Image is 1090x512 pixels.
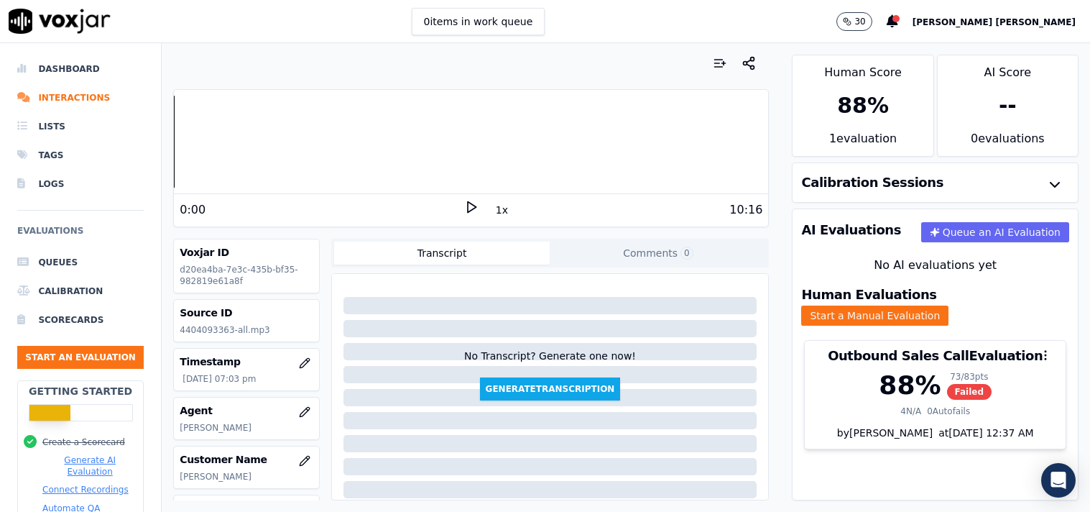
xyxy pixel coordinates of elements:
img: voxjar logo [9,9,111,34]
button: 30 [836,12,872,31]
div: 10:16 [729,201,762,219]
div: Open Intercom Messenger [1041,463,1076,498]
span: Failed [947,384,992,400]
a: Calibration [17,277,144,306]
a: Scorecards [17,306,144,334]
div: 4 N/A [900,406,921,417]
a: Logs [17,170,144,198]
p: [DATE] 07:03 pm [183,373,313,385]
div: No Transcript? Generate one now! [464,349,636,378]
p: [PERSON_NAME] [180,471,313,483]
button: 1x [493,200,511,220]
h3: Timestamp [180,355,313,369]
a: Lists [17,112,144,141]
h3: Human Evaluations [801,288,936,301]
div: 88 % [879,371,941,400]
div: -- [999,93,1017,119]
div: at [DATE] 12:37 AM [933,426,1033,440]
button: Start a Manual Evaluation [801,306,948,326]
button: Queue an AI Evaluation [921,222,1069,242]
p: 30 [854,16,865,27]
button: 30 [836,12,886,31]
h3: Source ID [180,306,313,320]
a: Queues [17,248,144,277]
a: Dashboard [17,55,144,83]
p: 4404093363-all.mp3 [180,324,313,336]
h3: Customer Name [180,452,313,467]
div: by [PERSON_NAME] [805,426,1066,449]
div: 0 Autofails [927,406,970,417]
h3: Calibration Sessions [801,176,943,189]
button: 0items in work queue [412,8,545,35]
div: 73 / 83 pts [947,371,992,383]
button: Connect Recordings [42,484,129,495]
h2: Getting Started [29,384,132,398]
span: 0 [680,247,693,260]
div: Human Score [793,55,933,81]
button: Comments [550,242,766,265]
button: Generate AI Evaluation [42,454,137,477]
a: Tags [17,141,144,170]
button: [PERSON_NAME] [PERSON_NAME] [913,13,1090,30]
div: 0:00 [180,201,205,219]
p: [PERSON_NAME] [180,422,313,434]
h6: Evaluations [17,222,144,248]
button: Start an Evaluation [17,346,144,369]
div: 0 evaluation s [938,130,1078,156]
div: No AI evaluations yet [804,257,1066,274]
div: 88 % [837,93,889,119]
h3: Voxjar ID [180,245,313,260]
div: AI Score [938,55,1078,81]
button: Transcript [334,242,550,265]
button: Create a Scorecard [42,436,125,448]
button: GenerateTranscription [480,378,621,401]
a: Interactions [17,83,144,112]
h3: Agent [180,403,313,418]
div: 1 evaluation [793,130,933,156]
p: d20ea4ba-7e3c-435b-bf35-982819e61a8f [180,264,313,287]
h3: AI Evaluations [801,224,901,237]
span: [PERSON_NAME] [PERSON_NAME] [913,17,1076,27]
